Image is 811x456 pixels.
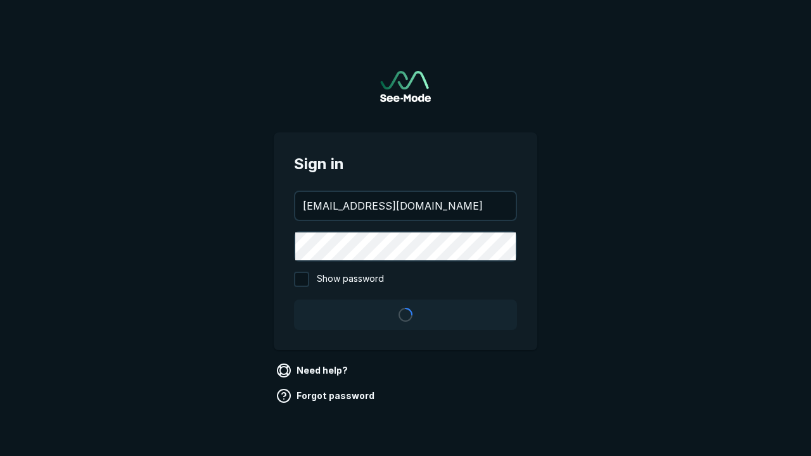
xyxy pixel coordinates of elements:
a: Need help? [274,360,353,381]
img: See-Mode Logo [380,71,431,102]
span: Sign in [294,153,517,175]
span: Show password [317,272,384,287]
a: Go to sign in [380,71,431,102]
input: your@email.com [295,192,516,220]
a: Forgot password [274,386,380,406]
